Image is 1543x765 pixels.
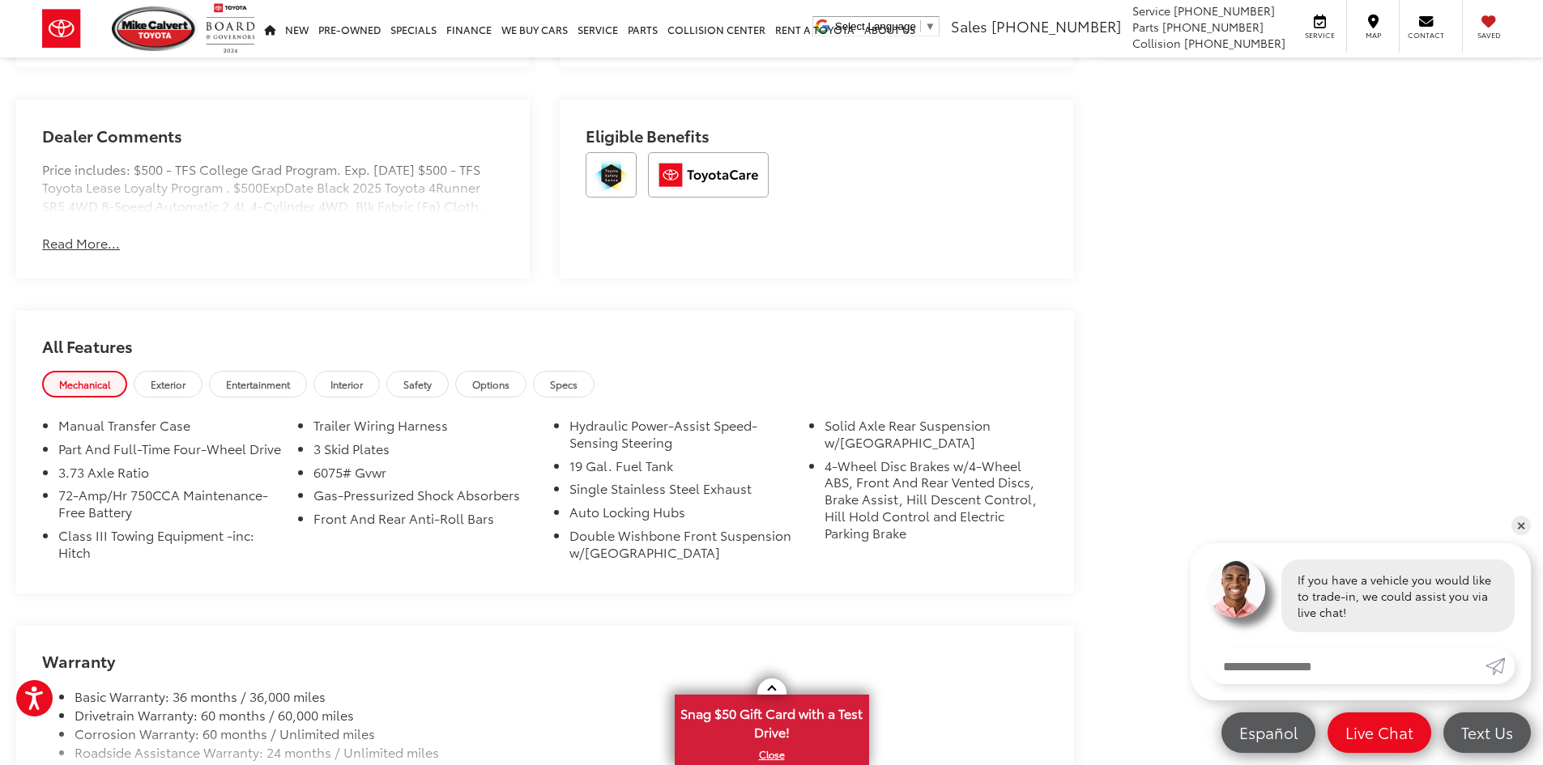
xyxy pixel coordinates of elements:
[472,377,509,391] span: Options
[313,440,536,464] li: 3 Skid Plates
[569,527,792,567] li: Double Wishbone Front Suspension w/[GEOGRAPHIC_DATA]
[403,377,432,391] span: Safety
[1132,19,1159,35] span: Parts
[569,417,792,457] li: Hydraulic Power-Assist Speed-Sensing Steering
[1207,559,1265,618] img: Agent profile photo
[676,696,867,746] span: Snag $50 Gift Card with a Test Drive!
[825,417,1047,457] li: Solid Axle Rear Suspension w/[GEOGRAPHIC_DATA]
[42,234,120,253] button: Read More...
[1302,30,1338,40] span: Service
[42,160,504,216] div: Price includes: $500 - TFS College Grad Program. Exp. [DATE] $500 - TFS Toyota Lease Loyalty Prog...
[550,377,578,391] span: Specs
[42,126,504,160] h2: Dealer Comments
[313,464,536,487] li: 6075# Gvwr
[42,652,1047,669] h2: Warranty
[1471,30,1507,40] span: Saved
[313,510,536,533] li: Front And Rear Anti-Roll Bars
[1443,712,1531,753] a: Text Us
[1485,648,1515,684] a: Submit
[313,487,536,510] li: Gas-Pressurized Shock Absorbers
[58,417,281,440] li: Manual Transfer Case
[226,377,290,391] span: Entertainment
[569,480,792,504] li: Single Stainless Steel Exhaust
[1132,35,1181,51] span: Collision
[569,504,792,527] li: Auto Locking Hubs
[75,706,1047,725] li: Drivetrain Warranty: 60 months / 60,000 miles
[1184,35,1285,51] span: [PHONE_NUMBER]
[586,126,1047,152] h2: Eligible Benefits
[569,457,792,481] li: 19 Gal. Fuel Tank
[1281,559,1515,632] div: If you have a vehicle you would like to trade-in, we could assist you via live chat!
[58,527,281,567] li: Class III Towing Equipment -inc: Hitch
[925,20,936,32] span: ▼
[330,377,363,391] span: Interior
[1221,712,1315,753] a: Español
[58,487,281,527] li: 72-Amp/Hr 750CCA Maintenance-Free Battery
[313,417,536,440] li: Trailer Wiring Harness
[951,15,987,36] span: Sales
[1355,30,1391,40] span: Map
[1453,722,1521,742] span: Text Us
[1132,2,1170,19] span: Service
[1231,722,1306,742] span: Español
[58,440,281,464] li: Part And Full-Time Four-Wheel Drive
[825,457,1047,548] li: 4-Wheel Disc Brakes w/4-Wheel ABS, Front And Rear Vented Discs, Brake Assist, Hill Descent Contro...
[920,20,921,32] span: ​
[75,687,1047,706] li: Basic Warranty: 36 months / 36,000 miles
[1207,648,1485,684] input: Enter your message
[991,15,1121,36] span: [PHONE_NUMBER]
[1328,712,1431,753] a: Live Chat
[648,152,769,198] img: ToyotaCare Mike Calvert Toyota Houston TX
[151,377,185,391] span: Exterior
[586,152,637,198] img: Toyota Safety Sense Mike Calvert Toyota Houston TX
[1162,19,1264,35] span: [PHONE_NUMBER]
[112,6,198,51] img: Mike Calvert Toyota
[58,464,281,487] li: 3.73 Axle Ratio
[1337,722,1422,742] span: Live Chat
[16,311,1074,371] h2: All Features
[1174,2,1275,19] span: [PHONE_NUMBER]
[1408,30,1444,40] span: Contact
